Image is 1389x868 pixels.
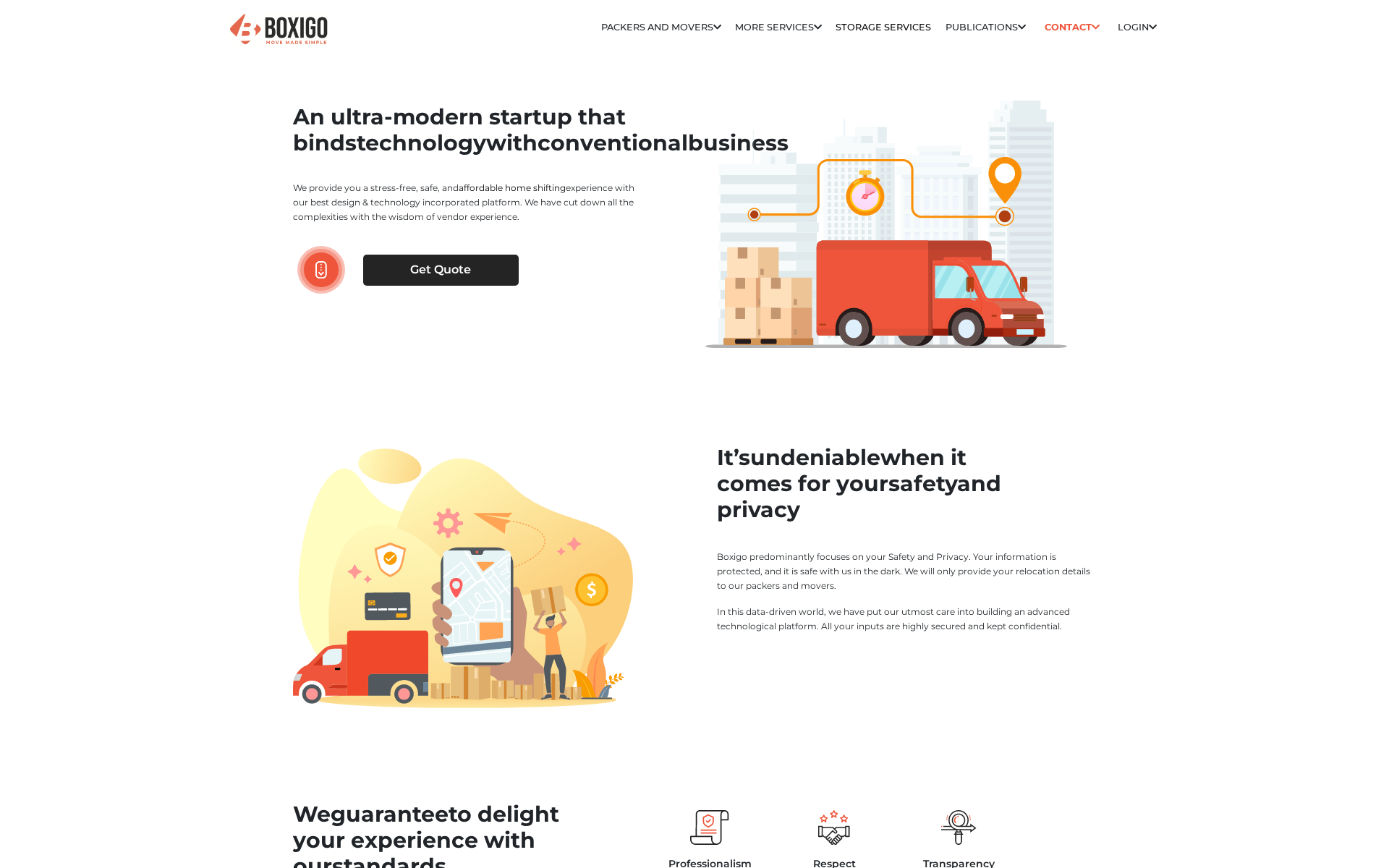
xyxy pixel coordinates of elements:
img: boxigo_aboutus_truck_nav [705,101,1067,348]
span: safety [888,470,957,497]
a: Storage Services [836,22,931,33]
h2: It’s when it comes for your and [717,445,1096,523]
img: Boxigo [228,12,329,48]
p: In this data-driven world, we have put our utmost care into building an advanced technological pl... [717,605,1096,634]
p: We provide you a stress-free, safe, and experience with our best design & technology incorporated... [293,181,645,224]
span: conventional [538,129,688,156]
p: Boxigo predominantly focuses on your Safety and Privacy. Your information is protected, and it is... [717,550,1096,593]
img: boxigo_respect [818,810,850,845]
a: Publications [946,22,1026,33]
h1: An ultra-modern startup that binds with business [293,104,645,156]
img: boxigo_packers_and_movers_scroll [315,261,327,279]
a: affordable home shifting [459,182,566,193]
a: Contact [1040,16,1104,38]
span: privacy [717,496,800,523]
a: Get Quote [363,255,519,285]
a: Login [1118,22,1157,33]
a: More services [735,22,822,33]
img: boxigo_secutiry_privacy [293,445,633,708]
span: guarantee [331,801,449,827]
span: technology [357,129,486,156]
img: boxigo_professionalism [690,810,729,845]
img: boxigo_transparency [941,810,977,845]
a: Packers and Movers [601,22,721,33]
span: undeniable [750,444,880,471]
